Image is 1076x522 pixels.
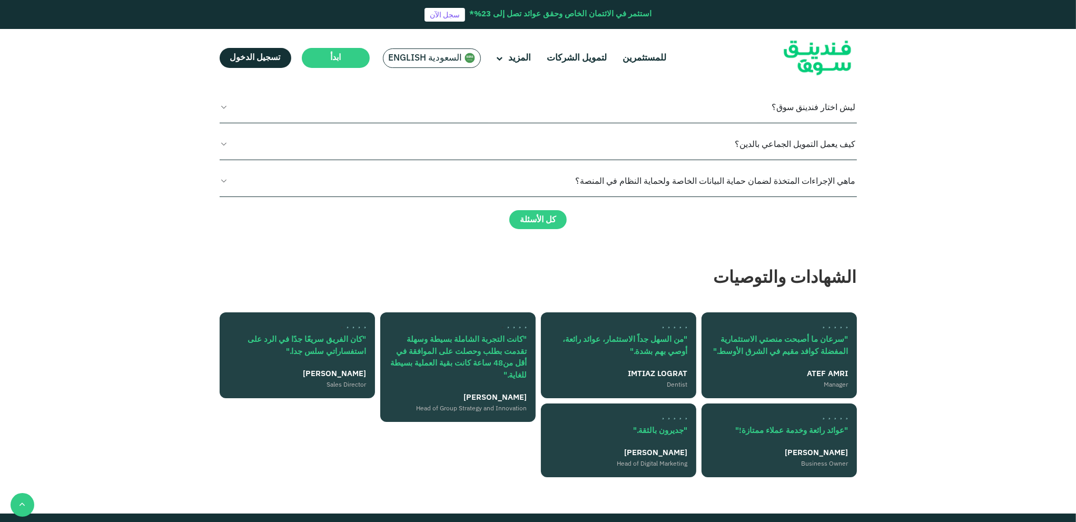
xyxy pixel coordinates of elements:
[228,368,367,380] div: [PERSON_NAME]
[220,129,857,160] button: كيف يعمل التمويل الجماعي بالدين؟
[549,380,688,389] div: Dentist
[736,427,848,434] span: "عوائد رائعة وخدمة عملاء ممتازة!"
[714,270,857,287] span: الشهادات والتوصيات
[425,8,465,22] a: سجل الآن
[710,447,848,459] div: [PERSON_NAME]
[248,336,367,356] span: "كان الفريق سريعًا جدًا في الرد على استفساراتي سلس جدا."
[389,392,527,404] div: [PERSON_NAME]
[220,92,857,123] button: ليش اختار فندينق سوق؟
[710,380,848,389] div: Manager
[228,380,367,389] div: Sales Director
[469,8,651,21] div: استثمر في الائتمان الخاص وحقق عوائد تصل إلى 23%*
[710,368,848,380] div: Atef Amri
[509,210,567,229] a: كل الأسئلة
[710,459,848,468] div: Business Owner
[391,336,527,379] span: "كانت التجربة الشاملة بسيطة وسهلة تقدمت بطلب وحصلت على الموافقة في أقل من48 ساعة كانت بقية العملي...
[465,53,475,63] img: SA Flag
[545,50,610,67] a: لتمويل الشركات
[620,50,669,67] a: للمستثمرين
[634,427,688,434] span: "جديرون بالثقة."
[220,48,291,68] a: تسجيل الدخول
[509,54,531,63] span: المزيد
[563,336,688,356] span: "من السهل جداً الاستثمار، عوائد رائعة، أوصي بهم بشدة."
[549,447,688,459] div: [PERSON_NAME]
[389,52,462,64] span: السعودية English
[389,403,527,413] div: Head of Group Strategy and Innovation
[766,32,869,85] img: Logo
[330,54,341,62] span: ابدأ
[230,54,281,62] span: تسجيل الدخول
[220,165,857,196] button: ماهي الإجراءات المتخذة لضمان حماية البيانات الخاصة ولحماية النظام في المنصة؟
[549,459,688,468] div: Head of Digital Marketing
[11,493,34,517] button: back
[549,368,688,380] div: Imtiaz Lograt
[714,336,848,356] span: "سرعان ما أصبحت منصتي الاستثمارية المفضلة كوافد مقيم في الشرق الأوسط."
